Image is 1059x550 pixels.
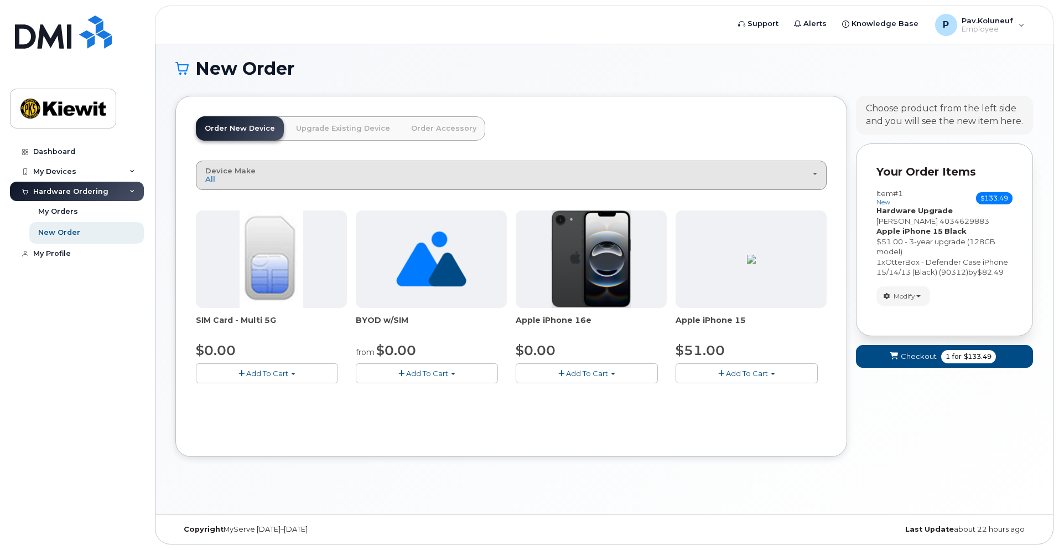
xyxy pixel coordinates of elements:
[747,255,756,264] img: 96FE4D95-2934-46F2-B57A-6FE1B9896579.png
[876,257,1013,277] div: x by
[876,258,1008,277] span: OtterBox - Defender Case iPhone 15/14/13 (Black) (90312)
[196,363,338,383] button: Add To Cart
[516,342,556,358] span: $0.00
[893,189,903,198] span: #1
[175,59,1033,78] h1: New Order
[976,192,1013,204] span: $133.49
[196,342,236,358] span: $0.00
[876,206,953,215] strong: Hardware Upgrade
[950,352,964,362] span: for
[905,525,954,533] strong: Last Update
[876,237,1013,257] div: $51.00 - 3-year upgrade (128GB model)
[901,351,937,362] span: Checkout
[876,286,930,306] button: Modify
[396,210,466,308] img: no_image_found-2caef05468ed5679b831cfe6fc140e25e0c280774317ffc20a367ab7fd17291e.png
[876,198,890,206] small: new
[964,352,991,362] span: $133.49
[356,363,498,383] button: Add To Cart
[876,227,943,235] strong: Apple iPhone 15
[866,102,1023,128] div: Choose product from the left side and you will see the new item here.
[939,217,989,225] span: 4034629883
[676,315,827,337] div: Apple iPhone 15
[876,258,881,266] span: 1
[516,315,667,337] div: Apple iPhone 16e
[287,116,399,141] a: Upgrade Existing Device
[977,268,1004,276] span: $82.49
[726,369,768,378] span: Add To Cart
[184,525,224,533] strong: Copyright
[356,315,507,337] div: BYOD w/SIM
[944,227,967,235] strong: Black
[876,217,938,225] span: [PERSON_NAME]
[876,189,903,205] h3: Item
[747,525,1033,534] div: about 22 hours ago
[175,525,461,534] div: MyServe [DATE]–[DATE]
[856,345,1033,368] button: Checkout 1 for $133.49
[1011,502,1051,542] iframe: Messenger Launcher
[356,347,375,357] small: from
[196,315,347,337] div: SIM Card - Multi 5G
[240,210,303,308] img: 00D627D4-43E9-49B7-A367-2C99342E128C.jpg
[566,369,608,378] span: Add To Cart
[676,363,818,383] button: Add To Cart
[402,116,485,141] a: Order Accessory
[894,291,915,301] span: Modify
[876,164,1013,180] p: Your Order Items
[676,342,725,358] span: $51.00
[196,116,284,141] a: Order New Device
[406,369,448,378] span: Add To Cart
[946,352,950,362] span: 1
[196,161,827,189] button: Device Make All
[246,369,288,378] span: Add To Cart
[205,166,256,175] span: Device Make
[552,210,631,308] img: iPhone_16e_pic.PNG
[376,342,416,358] span: $0.00
[205,174,215,183] span: All
[516,363,658,383] button: Add To Cart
